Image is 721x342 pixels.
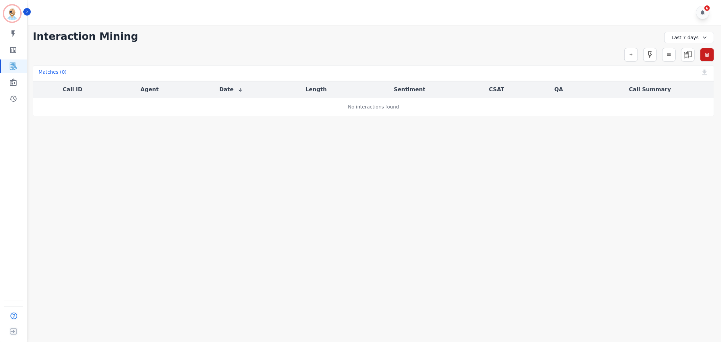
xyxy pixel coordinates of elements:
div: 6 [704,5,710,11]
div: No interactions found [348,103,399,110]
button: Call Summary [629,85,671,94]
button: CSAT [489,85,505,94]
div: Matches ( 0 ) [39,69,67,78]
button: Call ID [63,85,82,94]
img: Bordered avatar [4,5,20,22]
button: Sentiment [394,85,425,94]
div: Last 7 days [664,32,714,43]
button: Agent [141,85,159,94]
button: QA [554,85,563,94]
h1: Interaction Mining [33,30,138,43]
button: Length [306,85,327,94]
button: Date [219,85,243,94]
